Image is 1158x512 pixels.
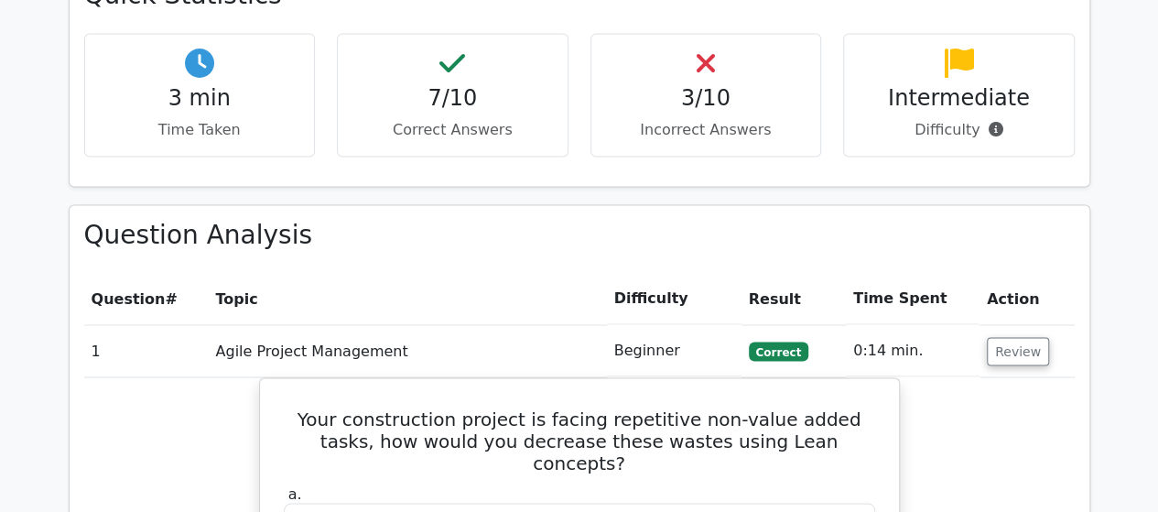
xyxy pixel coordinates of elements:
h4: 3/10 [606,85,806,112]
span: Correct [749,342,808,360]
span: a. [288,485,302,502]
h4: 7/10 [352,85,553,112]
h4: 3 min [100,85,300,112]
h3: Question Analysis [84,220,1075,251]
th: Difficulty [607,272,741,324]
h4: Intermediate [859,85,1059,112]
span: Question [92,289,166,307]
p: Difficulty [859,119,1059,141]
p: Time Taken [100,119,300,141]
th: Result [741,272,846,324]
th: Topic [209,272,607,324]
td: Beginner [607,324,741,376]
button: Review [987,337,1049,365]
td: Agile Project Management [209,324,607,376]
h5: Your construction project is facing repetitive non-value added tasks, how would you decrease thes... [282,408,877,474]
th: Time Spent [846,272,979,324]
p: Incorrect Answers [606,119,806,141]
p: Correct Answers [352,119,553,141]
td: 1 [84,324,209,376]
th: Action [979,272,1075,324]
th: # [84,272,209,324]
td: 0:14 min. [846,324,979,376]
